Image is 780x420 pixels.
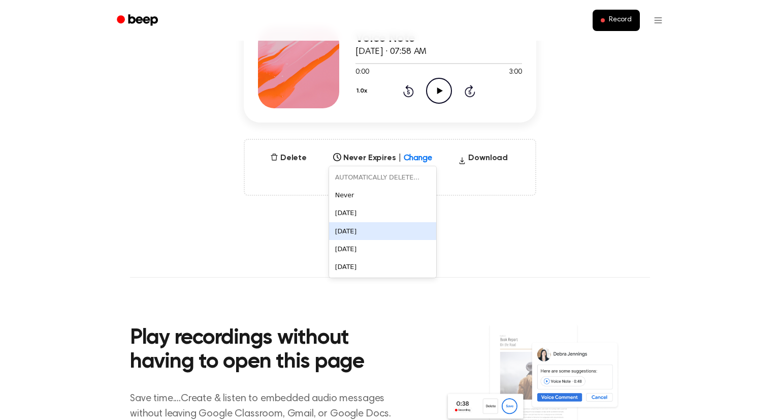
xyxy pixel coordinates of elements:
a: Beep [110,11,167,31]
span: 0:00 [355,67,369,78]
div: Never [329,186,436,204]
div: [DATE] [329,204,436,222]
button: Delete [266,152,311,164]
span: Record [609,16,632,25]
span: [DATE] · 07:58 AM [355,47,427,56]
button: Record [593,10,640,31]
button: Download [454,152,512,168]
div: AUTOMATICALLY DELETE... [329,168,436,186]
span: Only visible to you [257,172,523,183]
div: [DATE] [329,258,436,276]
button: Open menu [646,8,670,33]
button: 1.0x [355,82,371,100]
h2: Play recordings without having to open this page [130,326,404,375]
div: [DATE] [329,240,436,258]
div: [DATE] [329,222,436,240]
span: 3:00 [509,67,522,78]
